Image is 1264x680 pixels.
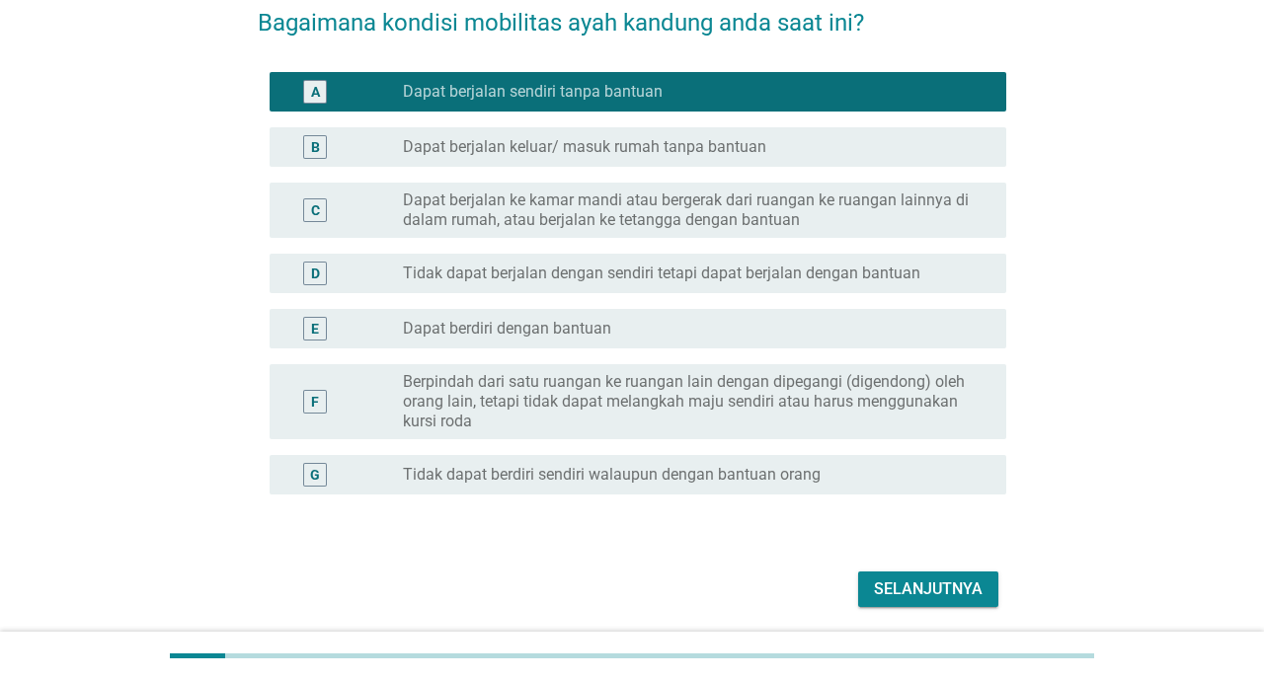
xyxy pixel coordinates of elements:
[403,82,663,102] label: Dapat berjalan sendiri tanpa bantuan
[311,318,319,339] div: E
[311,199,320,220] div: C
[311,81,320,102] div: A
[311,263,320,283] div: D
[403,465,821,485] label: Tidak dapat berdiri sendiri walaupun dengan bantuan orang
[311,391,319,412] div: F
[311,136,320,157] div: B
[403,319,611,339] label: Dapat berdiri dengan bantuan
[403,372,974,431] label: Berpindah dari satu ruangan ke ruangan lain dengan dipegangi (digendong) oleh orang lain, tetapi ...
[858,571,998,607] button: Selanjutnya
[310,464,320,485] div: G
[403,264,920,283] label: Tidak dapat berjalan dengan sendiri tetapi dapat berjalan dengan bantuan
[874,577,983,601] div: Selanjutnya
[403,137,766,157] label: Dapat berjalan keluar/ masuk rumah tanpa bantuan
[403,190,974,230] label: Dapat berjalan ke kamar mandi atau bergerak dari ruangan ke ruangan lainnya di dalam rumah, atau ...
